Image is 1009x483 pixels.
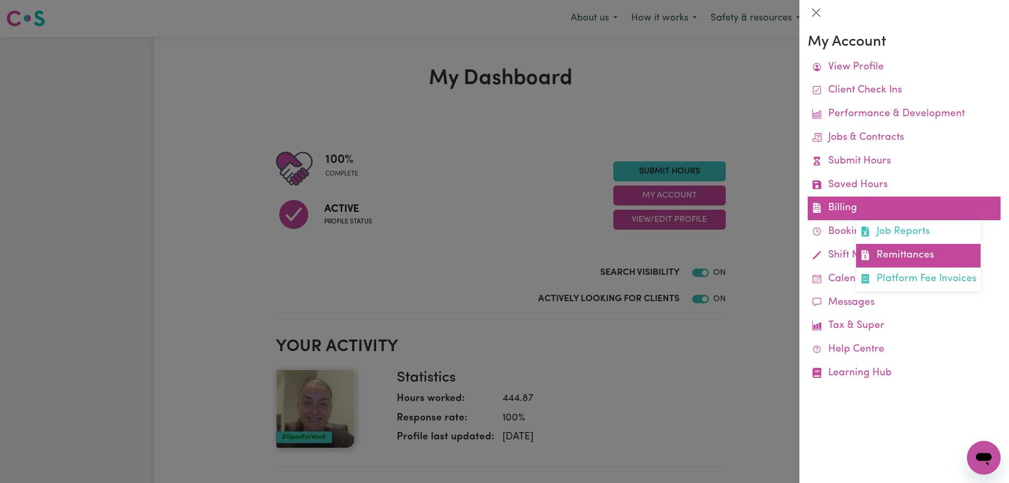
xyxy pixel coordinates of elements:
a: Jobs & Contracts [808,126,1001,150]
a: Client Check Ins [808,79,1001,102]
a: Calendar [808,268,1001,291]
a: Performance & Development [808,102,1001,126]
a: Remittances [856,244,981,268]
a: Bookings [808,220,1001,244]
h3: My Account [808,34,1001,52]
a: Help Centre [808,338,1001,362]
a: BillingJob ReportsRemittancesPlatform Fee Invoices [808,197,1001,220]
a: Learning Hub [808,362,1001,385]
a: Tax & Super [808,314,1001,338]
a: Platform Fee Invoices [856,268,981,291]
a: Saved Hours [808,173,1001,197]
a: Shift Notes [808,244,1001,268]
button: Close [808,4,825,21]
a: Submit Hours [808,150,1001,173]
iframe: Button to launch messaging window [967,441,1001,475]
a: View Profile [808,56,1001,79]
a: Messages [808,291,1001,315]
a: Job Reports [856,220,981,244]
